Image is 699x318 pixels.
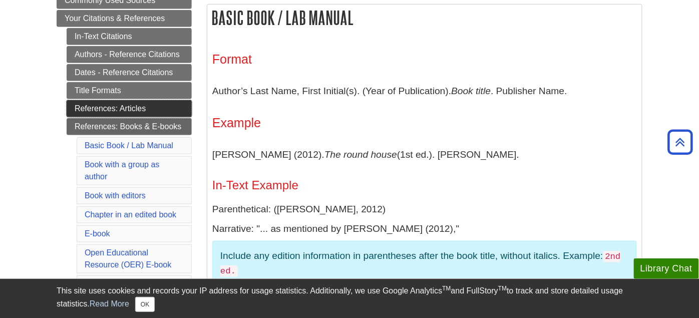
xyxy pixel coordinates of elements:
[634,258,699,279] button: Library Chat
[212,116,637,130] h3: Example
[67,46,192,63] a: Authors - Reference Citations
[212,140,637,169] p: [PERSON_NAME] (2012). (1st ed.). [PERSON_NAME].
[90,299,129,308] a: Read More
[85,229,110,238] a: E-book
[85,191,146,200] a: Book with editors
[65,14,165,23] span: Your Citations & References
[451,86,491,96] i: Book title
[442,285,451,292] sup: TM
[498,285,507,292] sup: TM
[67,100,192,117] a: References: Articles
[85,160,159,181] a: Book with a group as author
[135,297,155,312] button: Close
[67,28,192,45] a: In-Text Citations
[57,285,642,312] div: This site uses cookies and records your IP address for usage statistics. Additionally, we use Goo...
[67,64,192,81] a: Dates - Reference Citations
[85,210,176,219] a: Chapter in an edited book
[212,179,637,192] h4: In-Text Example
[212,52,637,67] h3: Format
[220,249,629,278] p: Include any edition information in parentheses after the book title, without italics. Example:
[212,222,637,236] p: Narrative: "... as mentioned by [PERSON_NAME] (2012),"
[324,149,397,160] i: The round house
[212,202,637,217] p: Parenthetical: ([PERSON_NAME], 2012)
[85,248,171,269] a: Open Educational Resource (OER) E-book
[212,77,637,106] p: Author’s Last Name, First Initial(s). (Year of Publication). . Publisher Name.
[67,118,192,135] a: References: Books & E-books
[67,82,192,99] a: Title Formats
[664,135,696,149] a: Back to Top
[207,5,642,31] h2: Basic Book / Lab Manual
[57,10,192,27] a: Your Citations & References
[85,141,173,150] a: Basic Book / Lab Manual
